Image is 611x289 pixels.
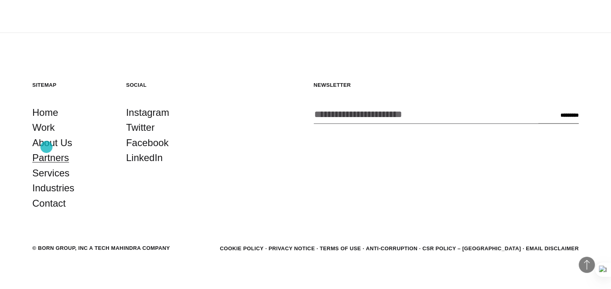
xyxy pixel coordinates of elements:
a: Industries [32,180,74,196]
a: Home [32,105,58,120]
a: Terms of Use [320,245,361,251]
a: Privacy Notice [269,245,315,251]
button: Back to Top [579,257,595,273]
a: Partners [32,150,69,165]
a: Instagram [126,105,169,120]
a: About Us [32,135,72,151]
div: © BORN GROUP, INC A Tech Mahindra Company [32,244,170,252]
a: Services [32,165,69,181]
h5: Sitemap [32,82,110,88]
a: Contact [32,196,66,211]
a: Anti-Corruption [366,245,418,251]
a: Email Disclaimer [526,245,579,251]
a: Cookie Policy [220,245,263,251]
a: Facebook [126,135,168,151]
a: Twitter [126,120,155,135]
a: Work [32,120,55,135]
a: CSR POLICY – [GEOGRAPHIC_DATA] [422,245,521,251]
h5: Social [126,82,204,88]
a: LinkedIn [126,150,163,165]
h5: Newsletter [314,82,579,88]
